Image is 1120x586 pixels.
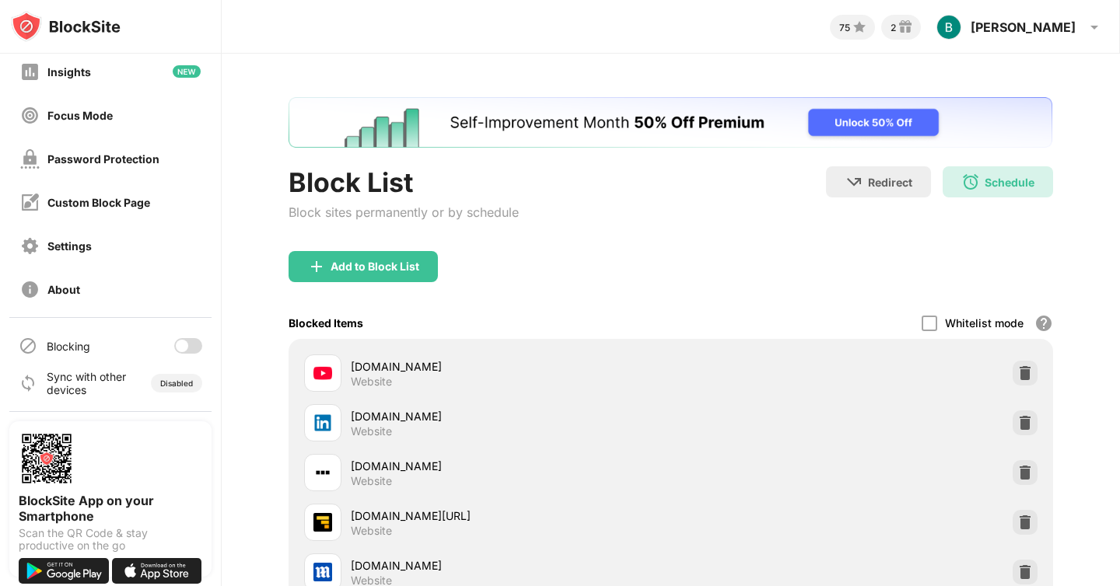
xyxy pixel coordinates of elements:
[313,563,332,581] img: favicons
[351,524,392,538] div: Website
[313,463,332,482] img: favicons
[47,283,80,296] div: About
[20,149,40,169] img: password-protection-off.svg
[945,316,1024,330] div: Whitelist mode
[351,474,392,488] div: Website
[19,527,202,552] div: Scan the QR Code & stay productive on the go
[47,65,91,78] div: Insights
[19,431,75,487] img: options-page-qr-code.png
[351,508,670,524] div: [DOMAIN_NAME][URL]
[868,176,912,189] div: Redirect
[289,316,363,330] div: Blocked Items
[351,458,670,474] div: [DOMAIN_NAME]
[19,374,37,392] img: sync-icon.svg
[47,196,150,209] div: Custom Block Page
[936,15,961,40] img: ACg8ocLLIUbPWfS35AmdJPpyvHEhq-ynbqVrGCJNoEDMbmkX3w=s96-c
[289,97,1052,148] iframe: Banner
[47,370,127,396] div: Sync with other devices
[47,152,159,166] div: Password Protection
[20,280,40,299] img: about-off.svg
[19,337,37,355] img: blocking-icon.svg
[985,176,1034,189] div: Schedule
[971,19,1076,35] div: [PERSON_NAME]
[112,558,202,584] img: download-on-the-app-store.svg
[839,22,850,33] div: 75
[20,236,40,256] img: settings-off.svg
[331,260,419,273] div: Add to Block List
[896,18,915,37] img: reward-small.svg
[11,11,121,42] img: logo-blocksite.svg
[160,378,193,388] div: Disabled
[351,557,670,574] div: [DOMAIN_NAME]
[351,424,392,438] div: Website
[173,65,201,78] img: new-icon.svg
[313,513,332,532] img: favicons
[20,106,40,125] img: focus-off.svg
[351,358,670,375] div: [DOMAIN_NAME]
[47,340,90,353] div: Blocking
[289,204,519,220] div: Block sites permanently or by schedule
[891,22,896,33] div: 2
[47,239,92,253] div: Settings
[19,493,202,524] div: BlockSite App on your Smartphone
[47,109,113,122] div: Focus Mode
[19,558,109,584] img: get-it-on-google-play.svg
[20,193,40,212] img: customize-block-page-off.svg
[313,364,332,382] img: favicons
[351,375,392,389] div: Website
[289,166,519,198] div: Block List
[20,62,40,82] img: insights-off.svg
[313,413,332,432] img: favicons
[351,408,670,424] div: [DOMAIN_NAME]
[850,18,869,37] img: points-small.svg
